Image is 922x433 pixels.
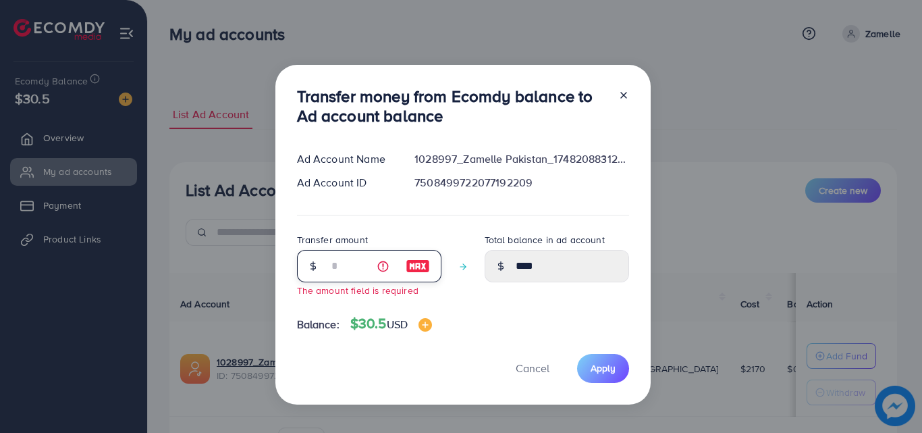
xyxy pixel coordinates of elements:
h3: Transfer money from Ecomdy balance to Ad account balance [297,86,607,126]
span: Balance: [297,317,340,332]
div: Ad Account ID [286,175,404,190]
button: Apply [577,354,629,383]
img: image [418,318,432,332]
span: USD [387,317,408,332]
small: The amount field is required [297,284,418,297]
h4: $30.5 [350,315,432,332]
span: Cancel [516,361,549,376]
button: Cancel [499,354,566,383]
label: Transfer amount [297,233,368,247]
div: 7508499722077192209 [404,175,639,190]
img: image [406,258,430,274]
span: Apply [591,361,616,375]
div: 1028997_Zamelle Pakistan_1748208831279 [404,151,639,167]
div: Ad Account Name [286,151,404,167]
label: Total balance in ad account [485,233,605,247]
